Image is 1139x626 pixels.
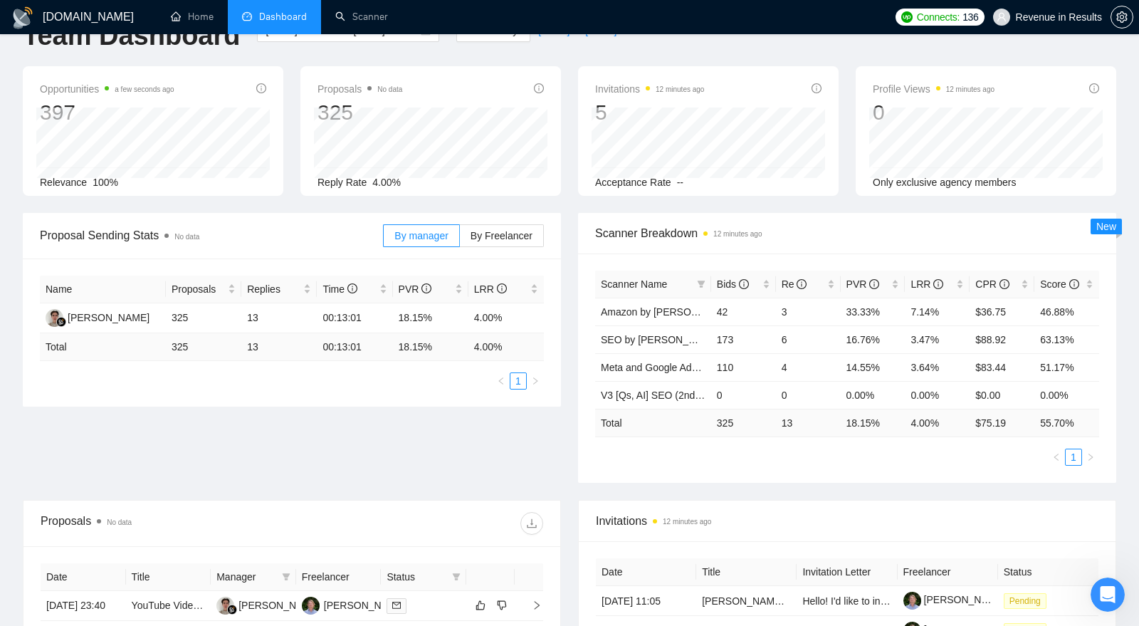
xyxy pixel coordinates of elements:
[46,309,63,327] img: RG
[377,85,402,93] span: No data
[46,311,149,323] a: RG[PERSON_NAME]
[713,230,762,238] time: 12 minutes ago
[40,177,87,188] span: Relevance
[601,362,794,373] a: Meta and Google Ads by [PERSON_NAME]
[242,11,252,21] span: dashboard
[1052,453,1061,461] span: left
[510,373,526,389] a: 1
[898,558,998,586] th: Freelancer
[40,333,166,361] td: Total
[905,325,970,353] td: 3.47%
[335,11,388,23] a: searchScanner
[663,518,711,526] time: 12 minutes ago
[1065,449,1082,466] li: 1
[241,303,317,333] td: 13
[677,177,683,188] span: --
[497,377,505,385] span: left
[387,569,446,585] span: Status
[166,276,241,303] th: Proposals
[1111,11,1133,23] a: setting
[841,298,906,325] td: 33.33%
[324,598,406,613] div: [PERSON_NAME]
[595,177,671,188] span: Acceptance Rate
[601,390,799,401] a: V3 [Qs, AI] SEO (2nd worse performing May)
[534,83,544,93] span: info-circle
[302,597,320,615] img: JK
[132,600,362,611] a: YouTube Video Editor with SEO Knowledge Needed
[41,591,126,621] td: [DATE] 23:40
[392,601,401,610] span: mail
[497,600,507,611] span: dislike
[970,381,1034,409] td: $0.00
[1091,578,1125,612] iframe: Intercom live chat
[296,563,382,591] th: Freelancer
[247,281,300,297] span: Replies
[166,303,241,333] td: 325
[174,233,199,241] span: No data
[468,303,544,333] td: 4.00%
[172,281,225,297] span: Proposals
[595,80,704,98] span: Invitations
[497,283,507,293] span: info-circle
[905,409,970,437] td: 4.00 %
[1086,453,1095,461] span: right
[1048,449,1065,466] button: left
[347,283,357,293] span: info-circle
[962,9,978,25] span: 136
[317,333,392,361] td: 00:13:01
[1111,11,1133,23] span: setting
[393,303,468,333] td: 18.15%
[697,280,705,288] span: filter
[910,278,943,290] span: LRR
[933,279,943,289] span: info-circle
[227,605,237,615] img: gigradar-bm.png
[1040,278,1078,290] span: Score
[1034,409,1099,437] td: 55.70 %
[696,586,797,616] td: Seo and aeo
[905,353,970,381] td: 3.64%
[873,80,994,98] span: Profile Views
[372,177,401,188] span: 4.00%
[1034,353,1099,381] td: 51.17%
[476,600,485,611] span: like
[115,85,174,93] time: a few seconds ago
[256,83,266,93] span: info-circle
[216,597,234,615] img: RG
[510,372,527,390] li: 1
[656,85,704,93] time: 12 minutes ago
[1034,325,1099,353] td: 63.13%
[282,573,290,581] span: filter
[1089,83,1099,93] span: info-circle
[474,283,507,295] span: LRR
[216,599,320,610] a: RG[PERSON_NAME]
[421,283,431,293] span: info-circle
[472,597,489,614] button: like
[1066,449,1081,465] a: 1
[527,372,544,390] li: Next Page
[776,353,841,381] td: 4
[317,99,402,126] div: 325
[259,11,307,23] span: Dashboard
[493,597,510,614] button: dislike
[970,409,1034,437] td: $ 75.19
[841,381,906,409] td: 0.00%
[471,230,532,241] span: By Freelancer
[711,381,776,409] td: 0
[216,569,276,585] span: Manager
[776,409,841,437] td: 13
[1082,449,1099,466] li: Next Page
[797,558,897,586] th: Invitation Letter
[1069,279,1079,289] span: info-circle
[166,333,241,361] td: 325
[903,592,921,610] img: c14TmU57zyDH6TkW9TRJ35VrM4ehjV6iI_67cVwUV1fhOyjTsfHlN8SejiYQKqJa_Q
[23,19,240,53] h1: Team Dashboard
[520,600,542,610] span: right
[241,333,317,361] td: 13
[1096,221,1116,232] span: New
[696,558,797,586] th: Title
[40,276,166,303] th: Name
[596,512,1098,530] span: Invitations
[1082,449,1099,466] button: right
[873,99,994,126] div: 0
[126,591,211,621] td: YouTube Video Editor with SEO Knowledge Needed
